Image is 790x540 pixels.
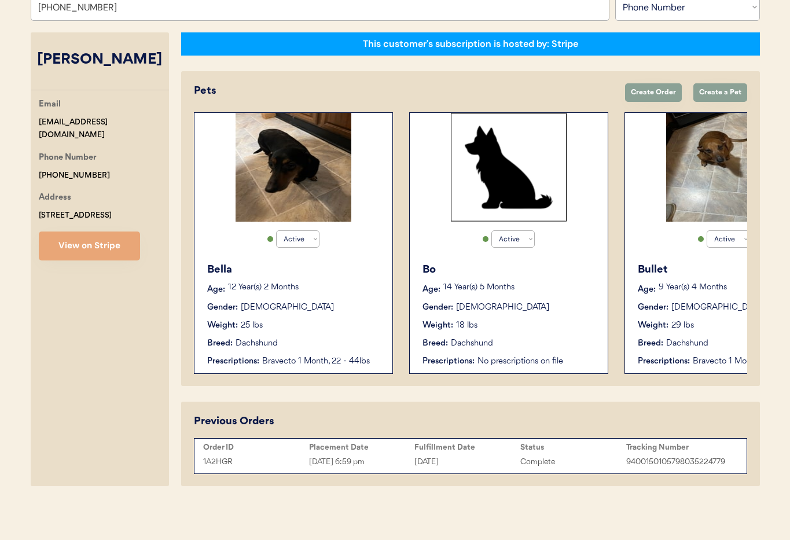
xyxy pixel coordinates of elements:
[203,443,309,452] div: Order ID
[671,302,765,314] div: [DEMOGRAPHIC_DATA]
[520,455,626,469] div: Complete
[309,443,415,452] div: Placement Date
[422,355,475,368] div: Prescriptions:
[207,302,238,314] div: Gender:
[309,455,415,469] div: [DATE] 6:59 pm
[456,302,549,314] div: [DEMOGRAPHIC_DATA]
[207,319,238,332] div: Weight:
[207,262,381,278] div: Bella
[262,355,381,368] div: Bravecto 1 Month, 22 - 44lbs
[626,455,732,469] div: 9400150105798035224779
[638,284,656,296] div: Age:
[456,319,477,332] div: 18 lbs
[194,414,274,429] div: Previous Orders
[422,337,448,350] div: Breed:
[39,169,110,182] div: [PHONE_NUMBER]
[422,284,440,296] div: Age:
[477,355,596,368] div: No prescriptions on file
[666,337,708,350] div: Dachshund
[39,151,97,166] div: Phone Number
[626,443,732,452] div: Tracking Number
[625,83,682,102] button: Create Order
[414,443,520,452] div: Fulfillment Date
[520,443,626,452] div: Status
[39,116,169,142] div: [EMAIL_ADDRESS][DOMAIN_NAME]
[422,262,596,278] div: Bo
[443,284,596,292] p: 14 Year(s) 5 Months
[31,49,169,71] div: [PERSON_NAME]
[638,337,663,350] div: Breed:
[638,319,668,332] div: Weight:
[236,337,278,350] div: Dachshund
[451,337,493,350] div: Dachshund
[638,355,690,368] div: Prescriptions:
[39,98,61,112] div: Email
[241,302,334,314] div: [DEMOGRAPHIC_DATA]
[422,302,453,314] div: Gender:
[39,191,71,205] div: Address
[203,455,309,469] div: 1A2HGR
[194,83,613,99] div: Pets
[671,319,694,332] div: 29 lbs
[207,284,225,296] div: Age:
[666,113,782,222] img: image.jpg
[207,337,233,350] div: Breed:
[451,113,567,222] img: Rectangle%2029.svg
[638,302,668,314] div: Gender:
[39,232,140,260] button: View on Stripe
[693,83,747,102] button: Create a Pet
[228,284,381,292] p: 12 Year(s) 2 Months
[241,319,263,332] div: 25 lbs
[236,113,351,222] img: IMG_0380.jpeg
[363,38,578,50] div: This customer's subscription is hosted by: Stripe
[39,209,112,222] div: [STREET_ADDRESS]
[207,355,259,368] div: Prescriptions:
[414,455,520,469] div: [DATE]
[422,319,453,332] div: Weight:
